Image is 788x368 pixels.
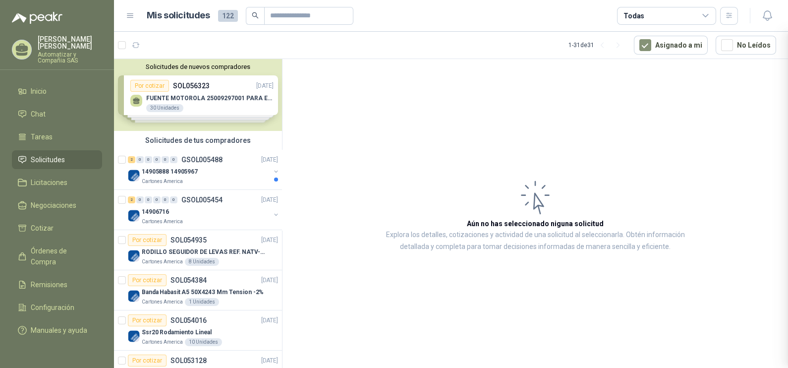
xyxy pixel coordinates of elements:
[31,302,74,313] span: Configuración
[31,279,67,290] span: Remisiones
[31,109,46,120] span: Chat
[38,36,102,50] p: [PERSON_NAME] [PERSON_NAME]
[12,219,102,238] a: Cotizar
[31,245,93,267] span: Órdenes de Compra
[147,8,210,23] h1: Mis solicitudes
[31,223,54,234] span: Cotizar
[31,86,47,97] span: Inicio
[31,177,67,188] span: Licitaciones
[12,173,102,192] a: Licitaciones
[252,12,259,19] span: search
[12,127,102,146] a: Tareas
[38,52,102,63] p: Automatizar y Compañia SAS
[12,82,102,101] a: Inicio
[12,298,102,317] a: Configuración
[12,242,102,271] a: Órdenes de Compra
[31,200,76,211] span: Negociaciones
[12,150,102,169] a: Solicitudes
[623,10,644,21] div: Todas
[12,275,102,294] a: Remisiones
[31,154,65,165] span: Solicitudes
[12,321,102,340] a: Manuales y ayuda
[12,196,102,215] a: Negociaciones
[218,10,238,22] span: 122
[31,325,87,336] span: Manuales y ayuda
[12,105,102,123] a: Chat
[31,131,53,142] span: Tareas
[12,12,62,24] img: Logo peakr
